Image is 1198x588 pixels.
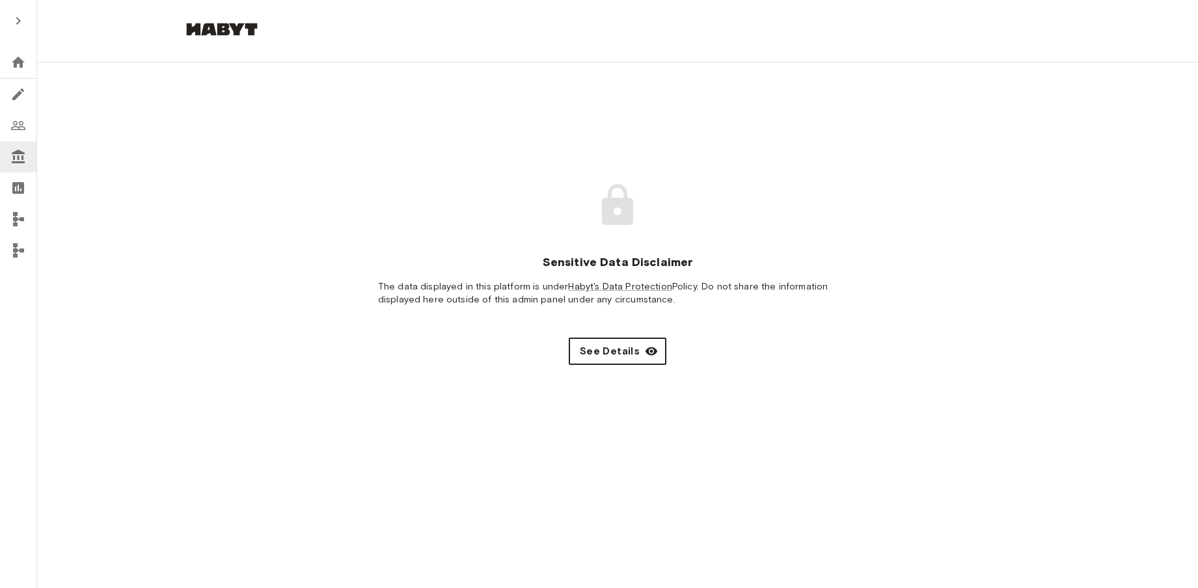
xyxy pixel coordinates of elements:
span: The data displayed in this platform is under Policy. Do not share the information displayed here ... [378,280,857,306]
button: See Details [569,338,666,365]
img: Habyt [183,23,261,36]
a: Habyt's Data Protection [568,281,672,292]
span: See Details [580,343,640,359]
span: Sensitive Data Disclaimer [543,254,693,270]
